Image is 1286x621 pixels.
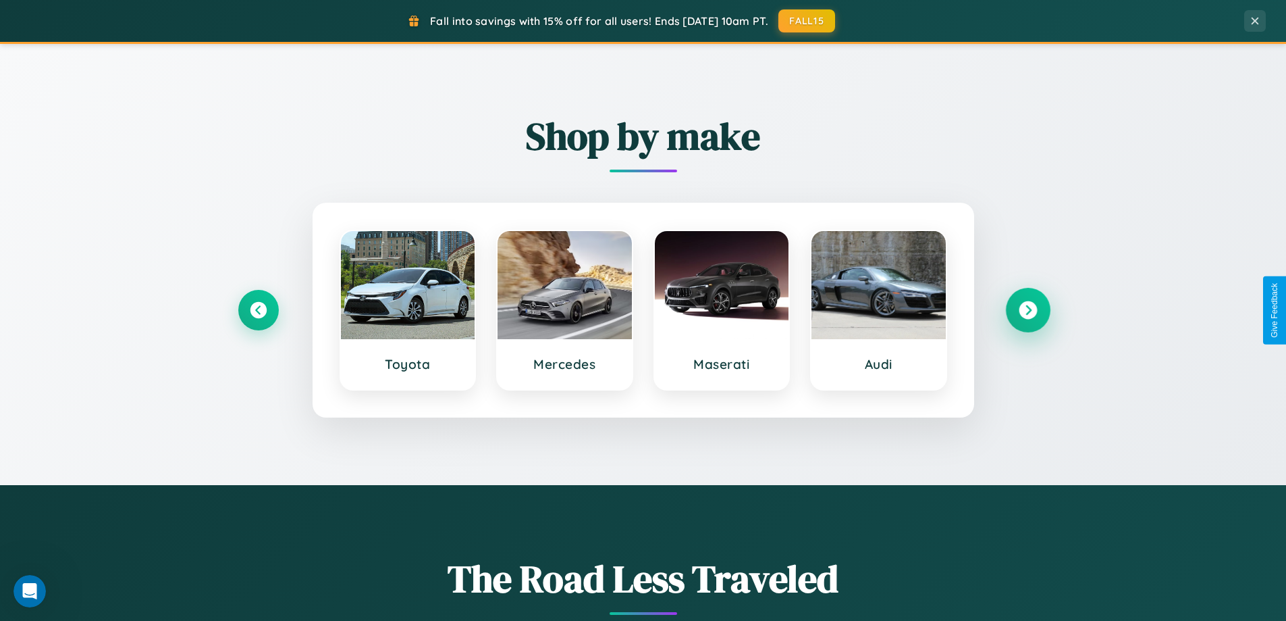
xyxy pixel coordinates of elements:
[1270,283,1279,338] div: Give Feedback
[238,553,1048,605] h1: The Road Less Traveled
[238,110,1048,162] h2: Shop by make
[511,356,618,372] h3: Mercedes
[14,575,46,607] iframe: Intercom live chat
[778,9,835,32] button: FALL15
[668,356,776,372] h3: Maserati
[825,356,932,372] h3: Audi
[430,14,768,28] span: Fall into savings with 15% off for all users! Ends [DATE] 10am PT.
[354,356,462,372] h3: Toyota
